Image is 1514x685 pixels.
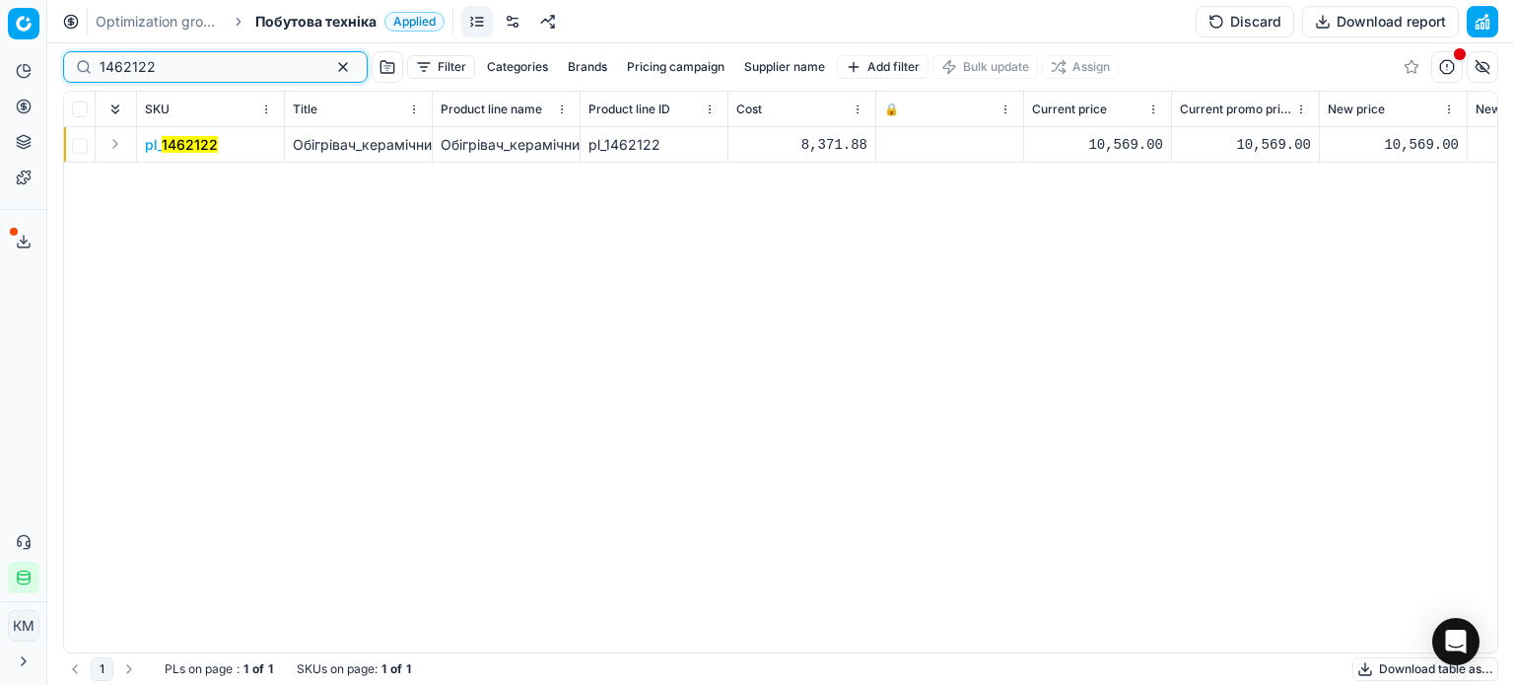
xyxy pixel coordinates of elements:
span: Current promo price [1180,102,1291,117]
span: Product line name [441,102,542,117]
a: Optimization groups [96,12,222,32]
span: КM [9,611,38,641]
span: PLs on page [165,661,233,677]
nav: breadcrumb [96,12,445,32]
div: : [165,661,273,677]
div: pl_1462122 [588,135,720,155]
div: 10,569.00 [1032,135,1163,155]
button: Filter [407,55,475,79]
button: Download report [1302,6,1459,37]
strong: 1 [406,661,411,677]
button: КM [8,610,39,642]
span: Побутова технікаApplied [255,12,445,32]
span: Product line ID [588,102,670,117]
button: 1 [91,657,113,681]
div: 10,569.00 [1180,135,1311,155]
button: Go to previous page [63,657,87,681]
div: Обігрівач_керамічний_AFRICA_Х1500_з_еко-конвекцією_та_термотаймером_графіт_(0075) [441,135,572,155]
span: Cost [736,102,762,117]
button: Discard [1196,6,1294,37]
strong: 1 [243,661,248,677]
div: 10,569.00 [1328,135,1459,155]
button: pl_1462122 [145,135,218,155]
div: 8,371.88 [736,135,867,155]
span: SKUs on page : [297,661,378,677]
strong: of [252,661,264,677]
button: Assign [1042,55,1119,79]
strong: 1 [381,661,386,677]
span: Title [293,102,317,117]
span: Applied [384,12,445,32]
span: pl_ [145,135,218,155]
button: Brands [560,55,615,79]
nav: pagination [63,657,141,681]
strong: 1 [268,661,273,677]
div: Open Intercom Messenger [1432,618,1480,665]
mark: 1462122 [162,136,218,153]
span: Current price [1032,102,1107,117]
span: Побутова техніка [255,12,377,32]
button: Pricing campaign [619,55,732,79]
span: 🔒 [884,102,899,117]
button: Expand all [103,98,127,121]
button: Supplier name [736,55,833,79]
button: Go to next page [117,657,141,681]
button: Add filter [837,55,929,79]
span: Обігрівач_керамічний_AFRICA_Х1500_з_еко-конвекцією_та_термотаймером_графіт_(0075) [293,136,904,153]
button: Expand [103,132,127,156]
button: Download table as... [1352,657,1498,681]
strong: of [390,661,402,677]
input: Search by SKU or title [100,57,315,77]
button: Bulk update [932,55,1038,79]
span: SKU [145,102,170,117]
button: Categories [479,55,556,79]
span: New price [1328,102,1385,117]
